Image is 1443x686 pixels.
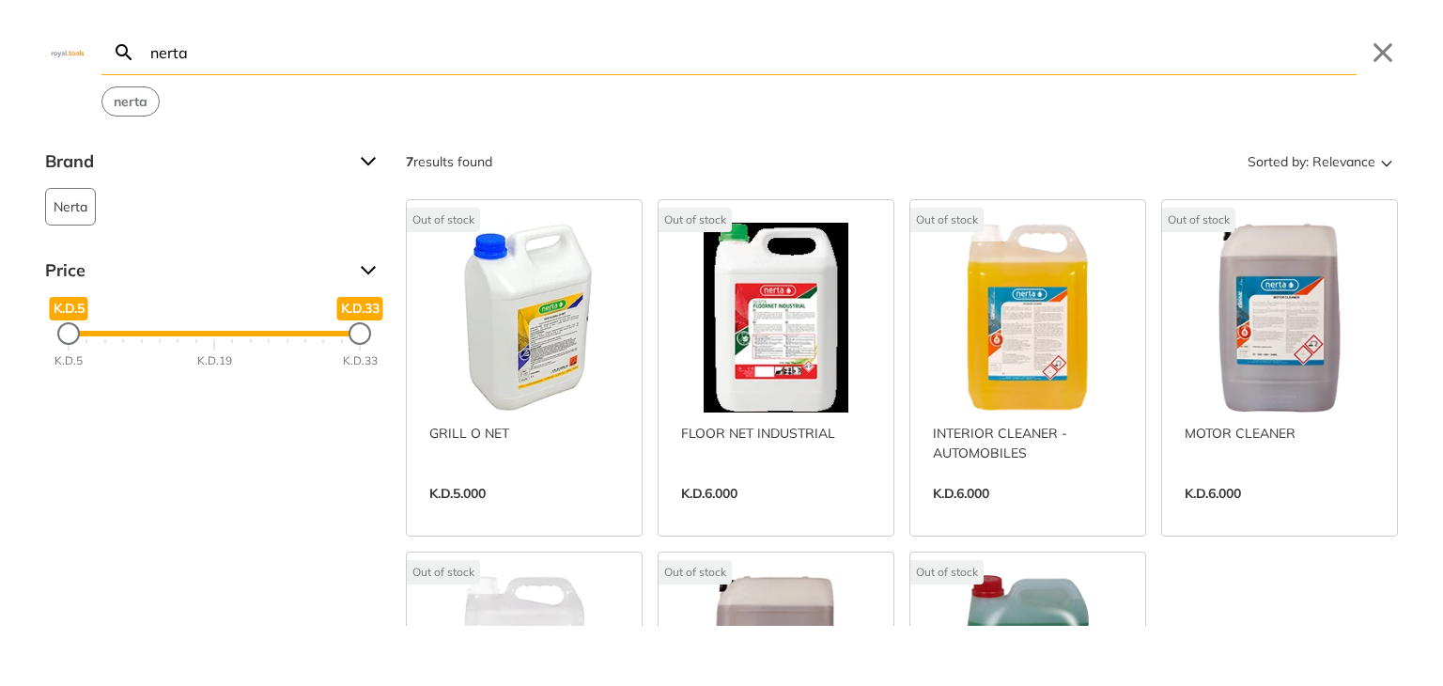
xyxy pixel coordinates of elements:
[1368,38,1398,68] button: Close
[910,560,984,585] div: Out of stock
[406,153,413,170] strong: 7
[197,352,232,369] div: K.D.19
[54,352,83,369] div: K.D.5
[349,322,371,345] div: Maximum Price
[659,560,732,585] div: Out of stock
[1312,147,1375,177] span: Relevance
[45,188,96,226] button: Nerta
[1375,150,1398,173] svg: Sort
[407,208,480,232] div: Out of stock
[45,147,346,177] span: Brand
[1162,208,1235,232] div: Out of stock
[343,352,378,369] div: K.D.33
[910,208,984,232] div: Out of stock
[114,93,147,110] strong: nerta
[102,87,159,116] button: Select suggestion: nerta
[406,147,492,177] div: results found
[113,41,135,64] svg: Search
[407,560,480,585] div: Out of stock
[101,86,160,117] div: Suggestion: nerta
[45,256,346,286] span: Price
[147,30,1357,74] input: Search…
[57,322,80,345] div: Minimum Price
[659,208,732,232] div: Out of stock
[1244,147,1398,177] button: Sorted by:Relevance Sort
[45,48,90,56] img: Close
[54,189,87,225] span: Nerta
